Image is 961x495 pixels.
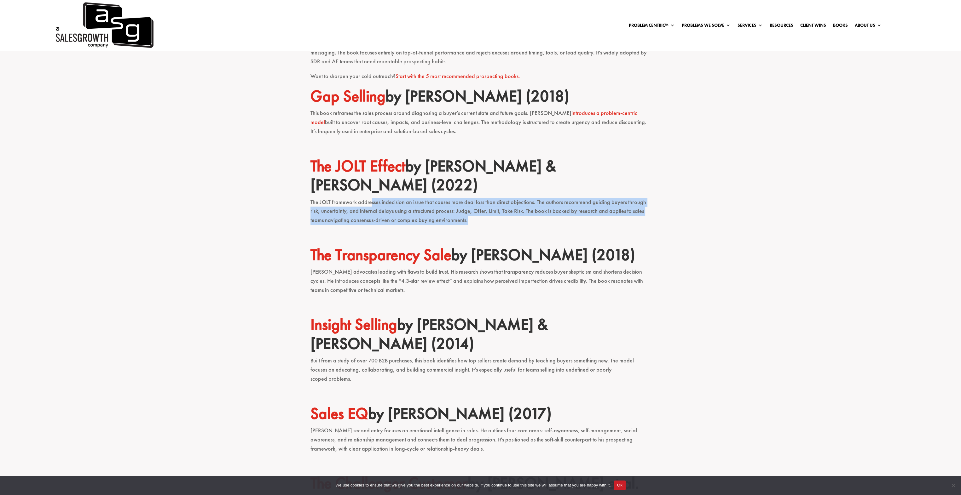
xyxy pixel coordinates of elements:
[682,23,731,30] a: Problems We Solve
[310,109,651,141] p: This book reframes the sales process around diagnosing a buyer’s current state and future goals. ...
[310,245,451,265] a: The Transparency Sale
[335,482,611,488] span: We use cookies to ensure that we give you the best experience on our website. If you continue to ...
[310,314,397,334] a: Insight Selling
[614,481,626,490] button: Ok
[310,404,651,426] h2: by [PERSON_NAME] (2017)
[310,156,405,176] a: The JOLT Effect
[310,267,651,300] p: [PERSON_NAME] advocates leading with flaws to build trust. His research shows that transparency r...
[769,23,793,30] a: Resources
[396,72,520,80] a: Start with the 5 most recommended prospecting books.
[310,87,651,109] h2: by [PERSON_NAME] (2018)
[950,482,956,488] span: No
[738,23,762,30] a: Services
[310,403,368,424] a: Sales EQ
[310,198,651,230] p: The JOLT framework addresses indecision an issue that causes more deal loss than direct objection...
[310,315,651,356] h2: by [PERSON_NAME] & [PERSON_NAME] (2014)
[310,39,651,72] p: [PERSON_NAME] emphasizes consistency and volume in outbound activity. He offers practical structu...
[854,23,881,30] a: About Us
[310,245,651,267] h2: by [PERSON_NAME] (2018)
[310,72,651,87] p: Want to sharpen your cold outreach?
[629,23,675,30] a: Problem Centric™
[800,23,826,30] a: Client Wins
[310,156,651,198] h2: by [PERSON_NAME] & [PERSON_NAME] (2022)
[310,86,385,106] a: Gap Selling
[310,356,651,389] p: Built from a study of over 700 B2B purchases, this book identifies how top sellers create demand ...
[310,426,651,459] p: [PERSON_NAME] second entry focuses on emotional intelligence in sales. He outlines four core area...
[310,473,468,493] a: The Challenger Customer
[833,23,848,30] a: Books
